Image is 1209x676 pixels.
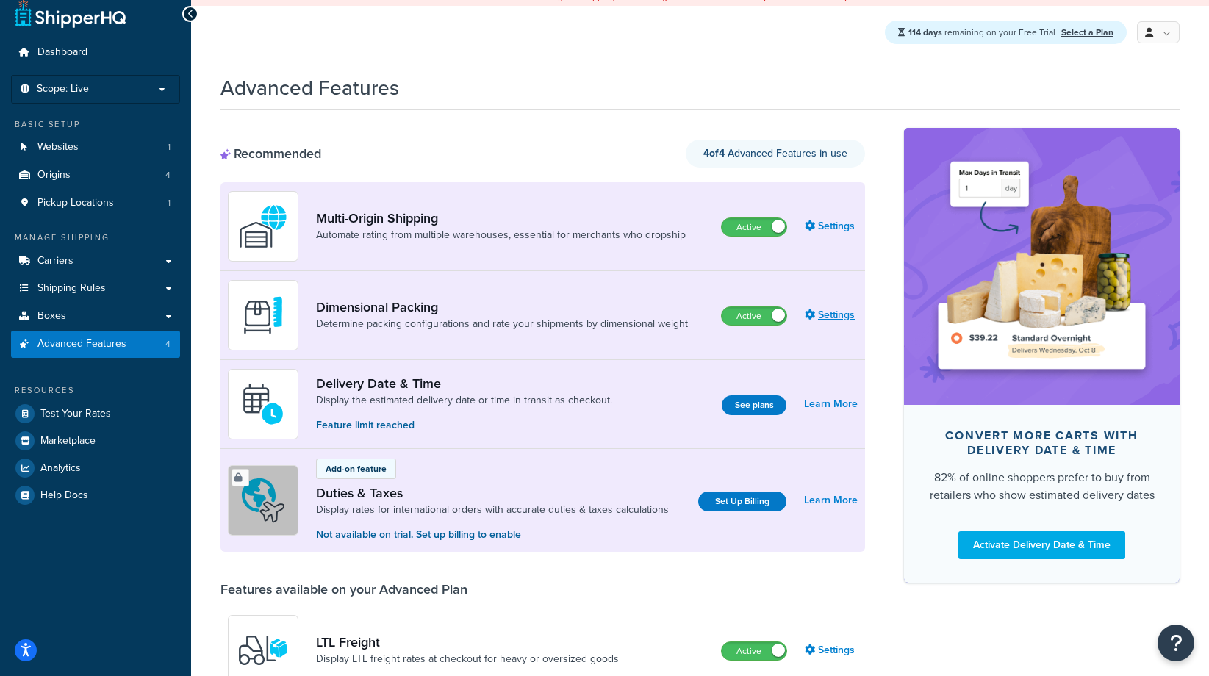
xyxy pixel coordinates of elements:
a: Boxes [11,303,180,330]
a: Help Docs [11,482,180,508]
img: gfkeb5ejjkALwAAAABJRU5ErkJggg== [237,378,289,430]
label: Active [722,642,786,660]
span: remaining on your Free Trial [908,26,1058,39]
img: WatD5o0RtDAAAAAElFTkSuQmCC [237,201,289,252]
a: Shipping Rules [11,275,180,302]
span: Analytics [40,462,81,475]
span: Test Your Rates [40,408,111,420]
a: Advanced Features4 [11,331,180,358]
a: Activate Delivery Date & Time [958,531,1125,559]
li: Pickup Locations [11,190,180,217]
li: Origins [11,162,180,189]
span: 4 [165,169,171,181]
span: Advanced Features in use [703,145,847,161]
a: Settings [805,305,858,326]
img: y79ZsPf0fXUFUhFXDzUgf+ktZg5F2+ohG75+v3d2s1D9TjoU8PiyCIluIjV41seZevKCRuEjTPPOKHJsQcmKCXGdfprl3L4q7... [237,625,289,676]
a: Origins4 [11,162,180,189]
img: feature-image-ddt-36eae7f7280da8017bfb280eaccd9c446f90b1fe08728e4019434db127062ab4.png [926,150,1158,382]
li: Websites [11,134,180,161]
a: Select a Plan [1061,26,1113,39]
a: Websites1 [11,134,180,161]
p: Feature limit reached [316,417,612,434]
div: Recommended [220,145,321,162]
span: Shipping Rules [37,282,106,295]
span: 4 [165,338,171,350]
span: Origins [37,169,71,181]
a: LTL Freight [316,634,619,650]
a: Determine packing configurations and rate your shipments by dimensional weight [316,317,688,331]
a: Settings [805,640,858,661]
div: Basic Setup [11,118,180,131]
a: Test Your Rates [11,400,180,427]
li: Advanced Features [11,331,180,358]
a: Display LTL freight rates at checkout for heavy or oversized goods [316,652,619,666]
a: Display rates for international orders with accurate duties & taxes calculations [316,503,669,517]
a: Analytics [11,455,180,481]
a: Delivery Date & Time [316,375,612,392]
a: See plans [722,395,786,415]
a: Dimensional Packing [316,299,688,315]
h1: Advanced Features [220,73,399,102]
div: 82% of online shoppers prefer to buy from retailers who show estimated delivery dates [928,469,1156,504]
a: Display the estimated delivery date or time in transit as checkout. [316,393,612,408]
span: 1 [168,141,171,154]
a: Pickup Locations1 [11,190,180,217]
label: Active [722,218,786,236]
span: Websites [37,141,79,154]
a: Multi-Origin Shipping [316,210,686,226]
strong: 114 days [908,26,942,39]
a: Carriers [11,248,180,275]
span: Boxes [37,310,66,323]
span: Advanced Features [37,338,126,350]
span: Pickup Locations [37,197,114,209]
label: Active [722,307,786,325]
a: Settings [805,216,858,237]
a: Duties & Taxes [316,485,669,501]
a: Set Up Billing [698,492,786,511]
p: Add-on feature [326,462,387,475]
div: Resources [11,384,180,397]
div: Manage Shipping [11,231,180,244]
a: Learn More [804,394,858,414]
strong: 4 of 4 [703,145,725,161]
a: Learn More [804,490,858,511]
span: Scope: Live [37,83,89,96]
span: Carriers [37,255,73,267]
span: Dashboard [37,46,87,59]
span: Marketplace [40,435,96,447]
p: Not available on trial. Set up billing to enable [316,527,669,543]
img: DTVBYsAAAAAASUVORK5CYII= [237,290,289,341]
div: Convert more carts with delivery date & time [928,428,1156,458]
span: Help Docs [40,489,88,502]
a: Dashboard [11,39,180,66]
button: Open Resource Center [1158,625,1194,661]
div: Features available on your Advanced Plan [220,581,467,597]
a: Marketplace [11,428,180,454]
a: Automate rating from multiple warehouses, essential for merchants who dropship [316,228,686,242]
span: 1 [168,197,171,209]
